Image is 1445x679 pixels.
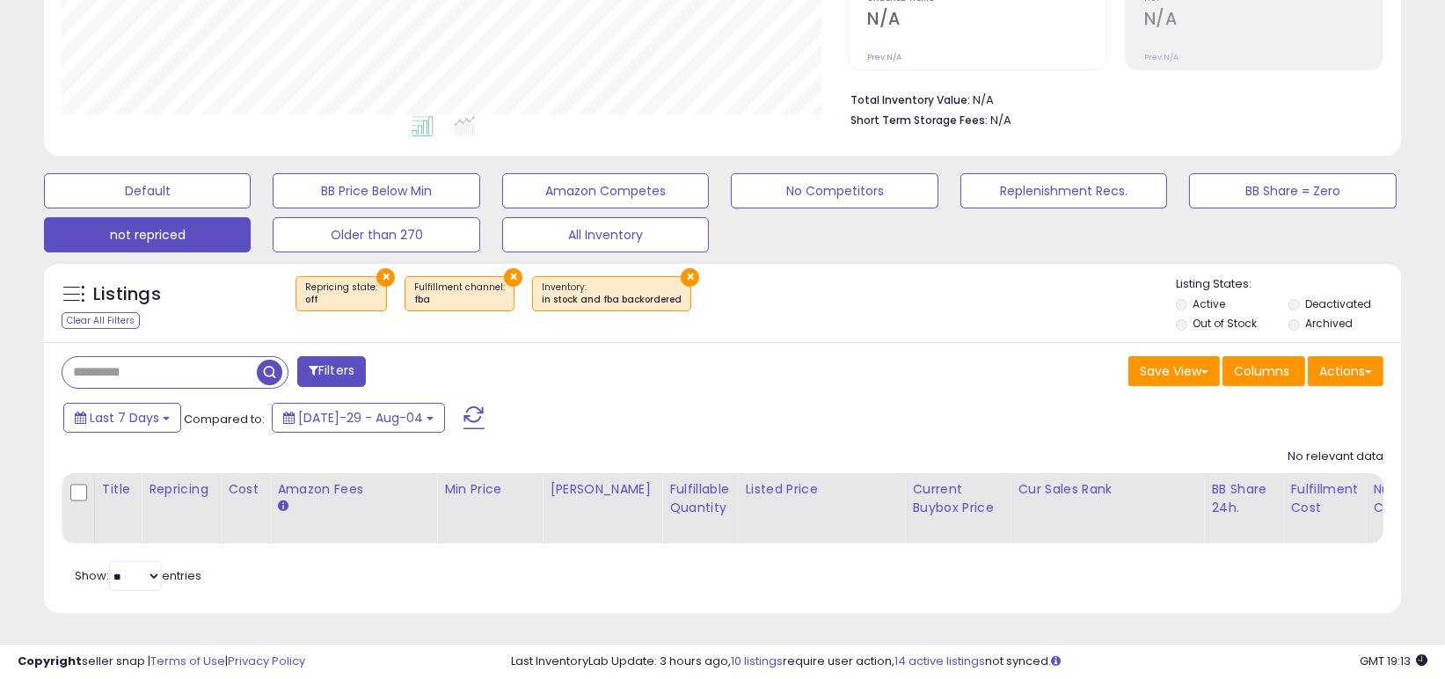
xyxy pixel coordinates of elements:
p: Listing States: [1176,276,1401,293]
div: Title [102,480,134,499]
b: Short Term Storage Fees: [850,113,988,128]
label: Deactivated [1306,296,1372,311]
button: × [504,268,522,287]
div: Listed Price [745,480,897,499]
span: 2025-08-12 19:13 GMT [1360,653,1427,669]
div: Current Buybox Price [912,480,1003,517]
button: Actions [1308,356,1383,386]
div: Cur Sales Rank [1018,480,1196,499]
a: Privacy Policy [228,653,305,669]
button: Last 7 Days [63,403,181,433]
div: fba [414,294,505,306]
div: in stock and fba backordered [542,294,682,306]
button: Replenishment Recs. [960,173,1167,208]
span: Last 7 Days [90,409,159,427]
div: Clear All Filters [62,312,140,329]
button: Older than 270 [273,217,479,252]
button: not repriced [44,217,251,252]
li: N/A [850,88,1370,109]
div: [PERSON_NAME] [550,480,654,499]
div: seller snap | | [18,653,305,670]
div: Last InventoryLab Update: 3 hours ago, require user action, not synced. [511,653,1427,670]
button: × [681,268,699,287]
button: BB Price Below Min [273,173,479,208]
span: Repricing state : [305,281,377,307]
span: Columns [1234,362,1289,380]
div: Min Price [444,480,535,499]
div: Fulfillable Quantity [669,480,730,517]
div: Repricing [149,480,213,499]
a: Terms of Use [150,653,225,669]
small: Amazon Fees. [277,499,288,515]
span: Inventory : [542,281,682,307]
label: Active [1193,296,1225,311]
button: [DATE]-29 - Aug-04 [272,403,445,433]
button: Default [44,173,251,208]
button: No Competitors [731,173,938,208]
div: No relevant data [1288,449,1383,465]
small: Prev: N/A [867,52,901,62]
div: Fulfillment Cost [1290,480,1358,517]
div: Num of Comp. [1373,480,1437,517]
div: Cost [228,480,262,499]
button: Save View [1128,356,1220,386]
h2: N/A [867,9,1106,33]
div: off [305,294,377,306]
label: Archived [1306,316,1354,331]
strong: Copyright [18,653,82,669]
button: BB Share = Zero [1189,173,1396,208]
small: Prev: N/A [1144,52,1179,62]
span: N/A [990,112,1011,128]
button: Columns [1222,356,1305,386]
a: 10 listings [731,653,783,669]
span: Show: entries [75,567,201,584]
button: Amazon Competes [502,173,709,208]
button: × [376,268,395,287]
a: 14 active listings [894,653,985,669]
h5: Listings [93,282,161,307]
h2: N/A [1144,9,1383,33]
div: Amazon Fees [277,480,429,499]
b: Total Inventory Value: [850,92,970,107]
button: All Inventory [502,217,709,252]
span: Compared to: [184,411,265,427]
button: Filters [297,356,366,387]
div: BB Share 24h. [1211,480,1275,517]
label: Out of Stock [1193,316,1257,331]
span: Fulfillment channel : [414,281,505,307]
span: [DATE]-29 - Aug-04 [298,409,423,427]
